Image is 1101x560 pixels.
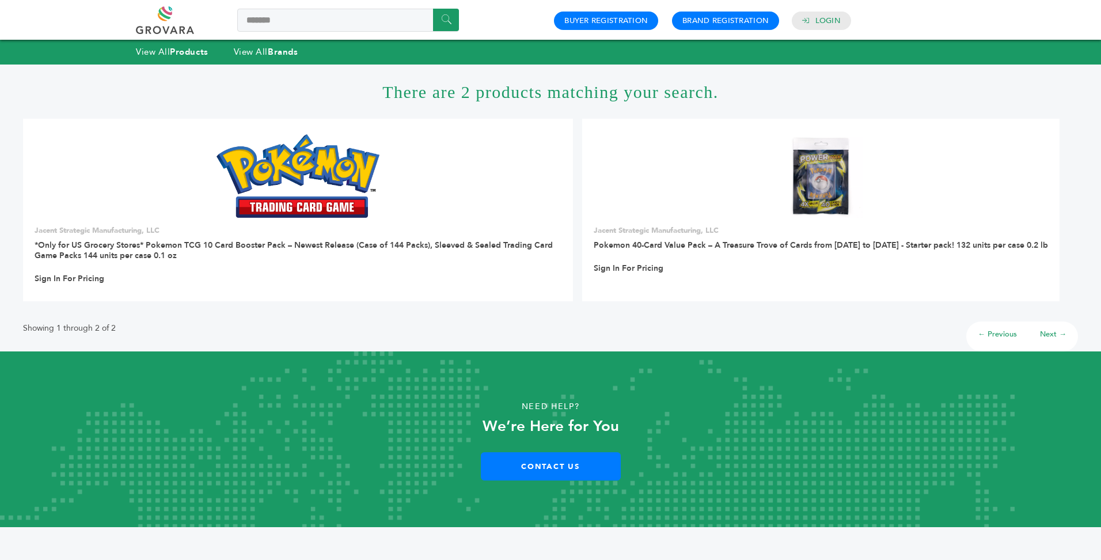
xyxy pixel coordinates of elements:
[55,398,1046,415] p: Need Help?
[978,329,1017,339] a: ← Previous
[779,134,863,218] img: Pokemon 40-Card Value Pack – A Treasure Trove of Cards from 1996 to 2024 - Starter pack! 132 unit...
[237,9,459,32] input: Search a product or brand...
[35,240,553,261] a: *Only for US Grocery Stores* Pokemon TCG 10 Card Booster Pack – Newest Release (Case of 144 Packs...
[682,16,769,26] a: Brand Registration
[217,134,379,217] img: *Only for US Grocery Stores* Pokemon TCG 10 Card Booster Pack – Newest Release (Case of 144 Packs...
[483,416,619,437] strong: We’re Here for You
[481,452,621,480] a: Contact Us
[594,240,1048,251] a: Pokemon 40-Card Value Pack – A Treasure Trove of Cards from [DATE] to [DATE] - Starter pack! 132 ...
[815,16,841,26] a: Login
[268,46,298,58] strong: Brands
[564,16,648,26] a: Buyer Registration
[594,263,663,274] a: Sign In For Pricing
[23,321,116,335] p: Showing 1 through 2 of 2
[23,65,1078,119] h1: There are 2 products matching your search.
[234,46,298,58] a: View AllBrands
[170,46,208,58] strong: Products
[35,274,104,284] a: Sign In For Pricing
[594,225,1048,236] p: Jacent Strategic Manufacturing, LLC
[1040,329,1066,339] a: Next →
[35,225,561,236] p: Jacent Strategic Manufacturing, LLC
[136,46,208,58] a: View AllProducts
